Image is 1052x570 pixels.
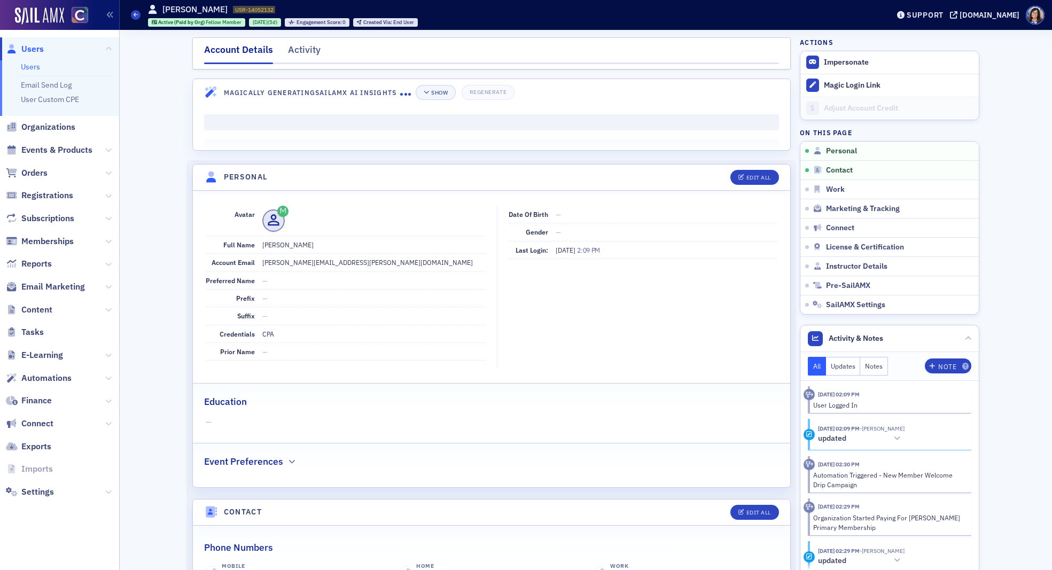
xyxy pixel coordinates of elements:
time: 9/30/2025 02:09 PM [818,425,860,432]
button: [DOMAIN_NAME] [950,11,1023,19]
span: Marketing & Tracking [826,204,900,214]
a: Exports [6,441,51,452]
span: Orders [21,167,48,179]
h4: Actions [800,37,833,47]
span: Exports [21,441,51,452]
a: Tasks [6,326,44,338]
button: Show [416,85,456,100]
span: Imports [21,463,53,475]
a: Settings [6,486,54,498]
span: Settings [21,486,54,498]
span: Registrations [21,190,73,201]
a: User Custom CPE [21,95,79,104]
span: — [556,228,561,236]
div: Activity [804,389,815,400]
button: Magic Login Link [800,74,979,97]
div: [DOMAIN_NAME] [960,10,1019,20]
div: Update [804,429,815,440]
a: E-Learning [6,349,63,361]
img: SailAMX [72,7,88,24]
span: Prefix [236,294,255,302]
span: Content [21,304,52,316]
span: Connect [21,418,53,430]
span: Account Email [212,258,255,267]
div: Edit All [746,510,771,516]
button: Edit All [730,170,778,185]
span: Date of Birth [509,210,548,218]
div: (5d) [253,19,277,26]
a: Registrations [6,190,73,201]
a: Email Send Log [21,80,72,90]
dd: [PERSON_NAME] [262,236,486,253]
h2: Phone Numbers [204,541,273,555]
span: USR-14052132 [235,6,274,13]
span: Events & Products [21,144,92,156]
span: Last Login: [516,246,548,254]
span: — [262,294,268,302]
a: Imports [6,463,53,475]
button: Impersonate [824,58,869,67]
div: 2025-09-25 00:00:00 [249,18,281,27]
a: Events & Products [6,144,92,156]
span: Pre-SailAMX [826,281,870,291]
span: SailAMX Settings [826,300,885,310]
span: License & Certification [826,243,904,252]
h5: updated [818,556,846,566]
div: Activity [804,459,815,470]
span: Active (Paid by Org) [158,19,206,26]
span: Organizations [21,121,75,133]
span: Users [21,43,44,55]
div: 0 [297,20,346,26]
span: Tasks [21,326,44,338]
a: Users [21,62,40,72]
span: — [206,417,777,428]
span: Memberships [21,236,74,247]
div: Created Via: End User [353,18,418,27]
a: Content [6,304,52,316]
div: Automation Triggered - New Member Welcome Drip Campaign [813,470,964,490]
a: Organizations [6,121,75,133]
div: Activity [288,43,321,63]
a: Users [6,43,44,55]
span: Gender [526,228,548,236]
dd: CPA [262,325,486,342]
div: Active (Paid by Org): Active (Paid by Org): Fellow Member [148,18,246,27]
span: Personal [826,146,857,156]
a: Subscriptions [6,213,74,224]
span: Subscriptions [21,213,74,224]
h2: Event Preferences [204,455,283,469]
span: — [556,210,561,218]
a: View Homepage [64,7,88,25]
span: Full Name [223,240,255,249]
span: Automations [21,372,72,384]
h5: updated [818,434,846,443]
span: [DATE] [253,19,268,26]
button: updated [818,433,905,444]
div: Support [907,10,944,20]
span: Connect [826,223,854,233]
div: Account Details [204,43,273,64]
span: Reports [21,258,52,270]
a: Active (Paid by Org) Fellow Member [152,19,242,26]
span: [DATE] [556,246,577,254]
time: 9/30/2025 02:09 PM [818,391,860,398]
span: Brandon Moore [860,425,905,432]
a: Orders [6,167,48,179]
span: Instructor Details [826,262,887,271]
span: 2:09 PM [577,246,600,254]
button: updated [818,555,905,566]
div: Activity [804,502,815,513]
div: Magic Login Link [824,81,973,90]
span: Contact [826,166,853,175]
div: Note [938,364,956,370]
div: Show [431,90,448,96]
time: 9/25/2025 02:29 PM [818,503,860,510]
button: Notes [860,357,888,376]
span: Credentials [220,330,255,338]
button: Edit All [730,505,778,520]
img: SailAMX [15,7,64,25]
span: E-Learning [21,349,63,361]
span: — [262,347,268,356]
span: Avatar [235,210,255,218]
